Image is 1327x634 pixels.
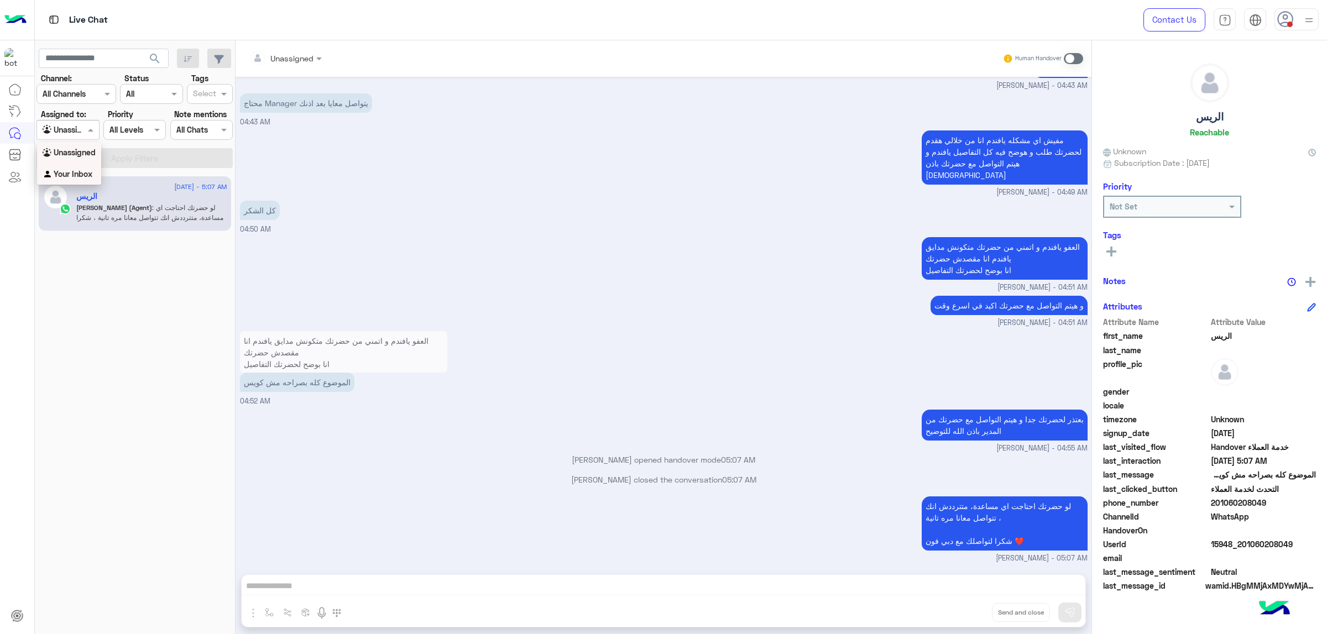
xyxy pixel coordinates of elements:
span: 05:07 AM [721,455,755,464]
span: last_message_id [1103,580,1203,591]
img: Logo [4,8,27,32]
span: search [148,52,161,65]
p: 2/9/2025, 4:52 AM [240,373,354,392]
span: 2024-09-13T23:45:44.493Z [1211,427,1316,439]
p: 2/9/2025, 4:49 AM [922,130,1088,185]
span: ChannelId [1103,511,1209,522]
button: search [142,49,169,72]
img: INBOX.AGENTFILTER.UNASSIGNED [43,148,54,159]
span: [PERSON_NAME] - 05:07 AM [996,553,1088,564]
span: Subscription Date : [DATE] [1114,157,1210,169]
img: defaultAdmin.png [1211,358,1239,386]
span: last_message_sentiment [1103,566,1209,578]
label: Priority [108,108,133,120]
label: Note mentions [174,108,227,120]
span: [DATE] - 5:07 AM [174,182,227,192]
span: last_clicked_button [1103,483,1209,495]
p: 2/9/2025, 4:43 AM [240,93,372,113]
a: Contact Us [1143,8,1205,32]
p: Live Chat [69,13,108,28]
small: Human Handover [1015,54,1062,63]
span: null [1211,386,1316,397]
span: signup_date [1103,427,1209,439]
h5: الريس [76,192,97,201]
h6: Tags [1103,230,1316,240]
span: [PERSON_NAME] - 04:49 AM [996,187,1088,198]
img: tab [1219,14,1231,27]
h6: Notes [1103,276,1126,286]
b: Unassigned [54,148,96,157]
p: 2/9/2025, 4:51 AM [931,296,1088,315]
span: 04:52 AM [240,397,270,405]
span: null [1211,525,1316,536]
span: HandoverOn [1103,525,1209,536]
img: hulul-logo.png [1255,590,1294,628]
span: الموضوع كله بصراحه مش كويس [1211,469,1316,480]
img: notes [1287,277,1296,286]
button: Apply Filters [36,148,233,168]
label: Status [124,72,149,84]
img: tab [47,13,61,27]
img: defaultAdmin.png [43,185,68,209]
span: 2 [1211,511,1316,522]
span: first_name [1103,330,1209,342]
p: 2/9/2025, 5:07 AM [922,496,1088,551]
span: الريس [1211,330,1316,342]
span: 2025-09-02T02:07:21.596Z [1211,455,1316,467]
span: UserId [1103,538,1209,550]
span: last_message [1103,469,1209,480]
label: Assigned to: [41,108,86,120]
span: Unknown [1211,413,1316,425]
span: [PERSON_NAME] (Agent) [76,203,152,212]
span: null [1211,552,1316,564]
p: [PERSON_NAME] closed the conversation [240,474,1088,485]
img: profile [1302,13,1316,27]
span: phone_number [1103,497,1209,509]
span: null [1211,400,1316,411]
span: profile_pic [1103,358,1209,384]
span: [PERSON_NAME] - 04:51 AM [997,318,1088,328]
p: 2/9/2025, 4:51 AM [922,237,1088,280]
div: Select [191,87,216,102]
span: لو حضرتك احتاجت اي مساعدة، متترددش انك تتواصل معانا مره تانية ، شكرا لتواصلك مع دبي فون ❤️ [76,203,223,232]
span: wamid.HBgMMjAxMDYwMjA4MDQ5FQIAEhggQUZDMjhDNDZDQkE5REYwQzkxNjJCNDIxOEQ5MzU0MDAA [1205,580,1316,591]
span: Attribute Name [1103,316,1209,328]
span: [PERSON_NAME] - 04:43 AM [996,81,1088,91]
span: 05:07 AM [722,475,756,484]
span: 04:50 AM [240,225,271,233]
span: Attribute Value [1211,316,1316,328]
p: [PERSON_NAME] opened handover mode [240,454,1088,465]
p: 2/9/2025, 4:55 AM [922,410,1088,441]
img: defaultAdmin.png [1191,64,1229,102]
h6: Attributes [1103,301,1142,311]
span: [PERSON_NAME] - 04:51 AM [997,282,1088,293]
img: add [1305,277,1315,287]
span: gender [1103,386,1209,397]
p: 2/9/2025, 4:50 AM [240,201,280,220]
span: التحدث لخدمة العملاء [1211,483,1316,495]
span: 04:43 AM [240,118,270,126]
span: [PERSON_NAME] - 04:55 AM [996,443,1088,454]
span: last_name [1103,344,1209,356]
label: Channel: [41,72,72,84]
span: 0 [1211,566,1316,578]
span: email [1103,552,1209,564]
span: Unknown [1103,145,1146,157]
img: INBOX.AGENTFILTER.YOURINBOX [43,169,54,180]
span: timezone [1103,413,1209,425]
img: tab [1249,14,1262,27]
span: 201060208049 [1211,497,1316,509]
span: last_interaction [1103,455,1209,467]
img: 1403182699927242 [4,48,24,68]
h6: Reachable [1190,127,1229,137]
a: tab [1214,8,1236,32]
span: last_visited_flow [1103,441,1209,453]
h5: الريس [1196,111,1224,123]
b: Your Inbox [54,169,92,179]
span: 15948_201060208049 [1211,538,1316,550]
span: locale [1103,400,1209,411]
p: 2/9/2025, 4:52 AM [240,331,447,374]
ng-dropdown-panel: Options list [37,142,101,185]
img: WhatsApp [60,203,71,214]
label: Tags [191,72,208,84]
